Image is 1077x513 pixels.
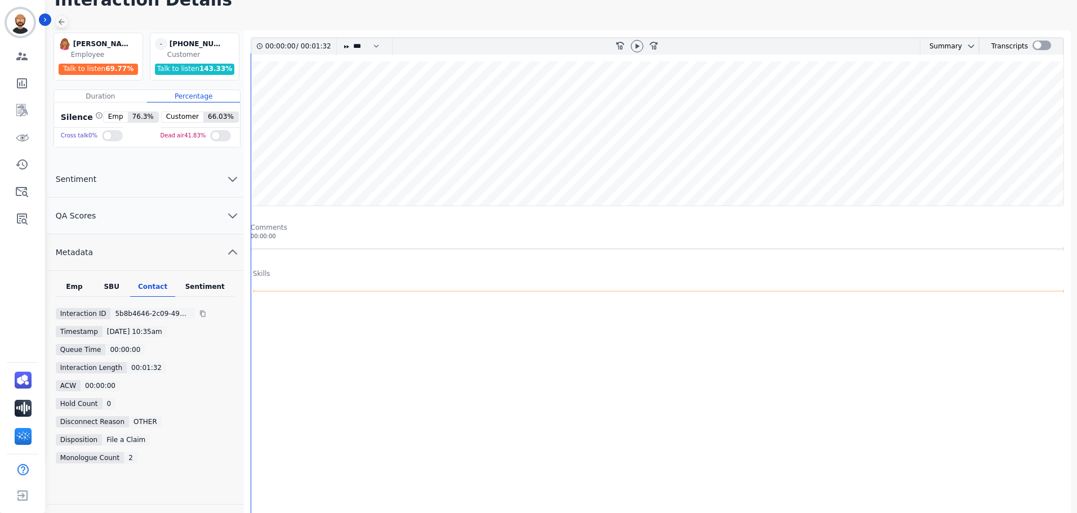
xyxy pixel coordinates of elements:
[124,452,137,463] div: 2
[59,111,103,123] div: Silence
[73,38,130,50] div: [PERSON_NAME]
[251,223,1064,232] div: Comments
[170,38,226,50] div: [PHONE_NUMBER]
[47,247,102,258] span: Metadata
[56,362,127,373] div: Interaction Length
[253,269,270,278] div: Skills
[56,344,106,355] div: Queue Time
[127,362,166,373] div: 00:01:32
[103,398,116,409] div: 0
[105,65,133,73] span: 69.77 %
[56,398,103,409] div: Hold Count
[47,210,105,221] span: QA Scores
[147,90,240,102] div: Percentage
[128,112,158,122] span: 76.3 %
[7,9,34,36] img: Bordered avatar
[56,308,111,319] div: Interaction ID
[155,64,235,75] div: Talk to listen
[155,38,167,50] span: -
[47,234,244,271] button: Metadata chevron up
[102,434,150,445] div: File a Claim
[967,42,976,51] svg: chevron down
[103,326,167,337] div: [DATE] 10:35am
[226,246,239,259] svg: chevron up
[47,198,244,234] button: QA Scores chevron down
[962,42,976,51] button: chevron down
[47,161,244,198] button: Sentiment chevron down
[265,38,334,55] div: /
[59,64,139,75] div: Talk to listen
[199,65,232,73] span: 143.33 %
[56,326,103,337] div: Timestamp
[104,112,128,122] span: Emp
[299,38,330,55] div: 00:01:32
[251,232,1064,240] div: 00:00:00
[167,50,237,59] div: Customer
[81,380,120,391] div: 00:00:00
[93,282,130,297] div: SBU
[71,50,140,59] div: Employee
[56,452,124,463] div: Monologue Count
[175,282,235,297] div: Sentiment
[56,434,102,445] div: Disposition
[161,128,206,144] div: Dead air 41.83 %
[56,416,129,427] div: Disconnect Reason
[61,128,97,144] div: Cross talk 0 %
[203,112,238,122] span: 66.03 %
[130,282,175,297] div: Contact
[162,112,203,122] span: Customer
[226,172,239,186] svg: chevron down
[105,344,145,355] div: 00:00:00
[56,380,81,391] div: ACW
[991,38,1028,55] div: Transcripts
[129,416,162,427] div: OTHER
[226,209,239,222] svg: chevron down
[56,282,93,297] div: Emp
[265,38,296,55] div: 00:00:00
[110,308,195,319] div: 5b8b4646-2c09-4969-8952-8a4941ec7633
[54,90,147,102] div: Duration
[920,38,962,55] div: Summary
[47,173,105,185] span: Sentiment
